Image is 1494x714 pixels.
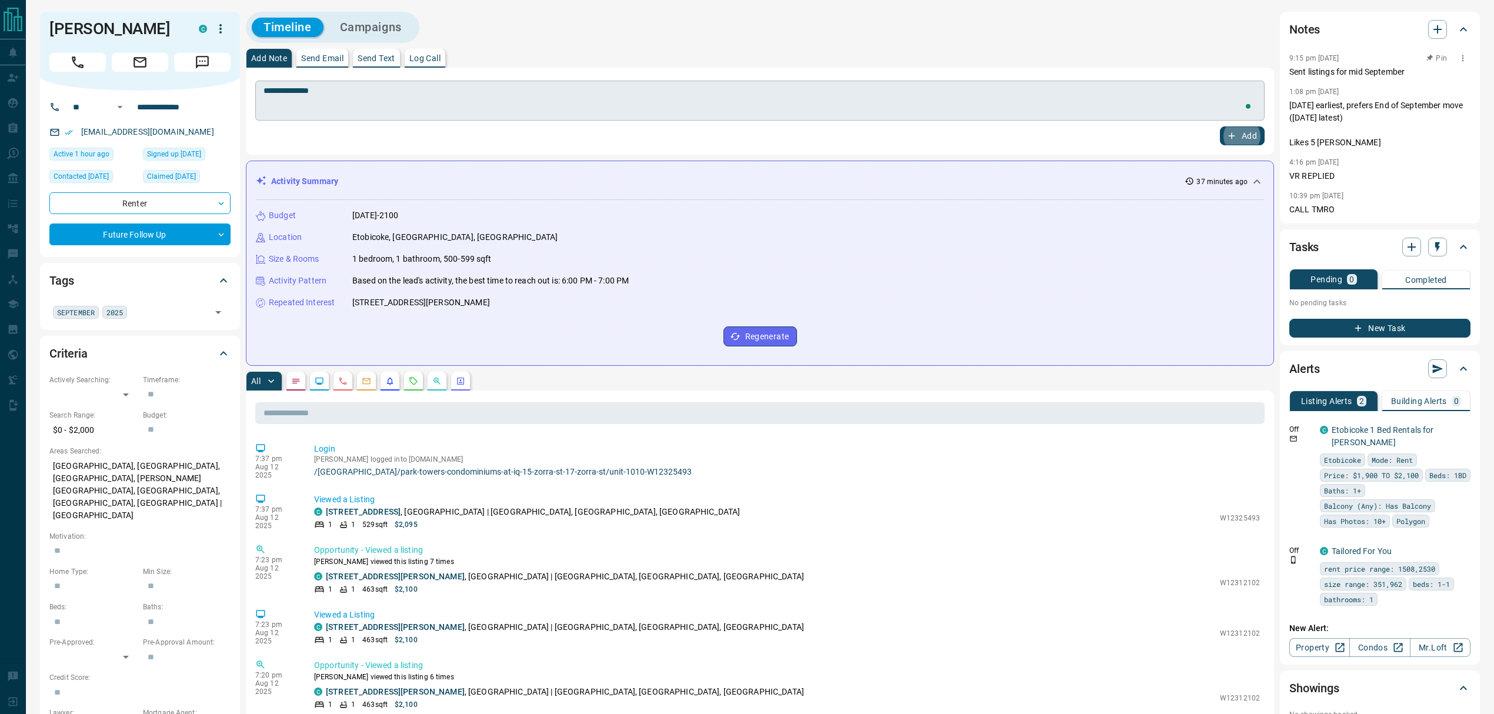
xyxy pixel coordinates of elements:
[49,223,231,245] div: Future Follow Up
[1289,294,1470,312] p: No pending tasks
[1289,679,1339,698] h2: Showings
[1289,54,1339,62] p: 9:15 pm [DATE]
[1301,397,1352,405] p: Listing Alerts
[49,531,231,542] p: Motivation:
[49,339,231,368] div: Criteria
[409,54,441,62] p: Log Call
[1289,435,1298,443] svg: Email
[269,275,326,287] p: Activity Pattern
[328,635,332,645] p: 1
[49,19,181,38] h1: [PERSON_NAME]
[1289,170,1470,182] p: VR REPLIED
[314,443,1260,455] p: Login
[49,410,137,421] p: Search Range:
[362,635,388,645] p: 463 sqft
[328,519,332,530] p: 1
[143,602,231,612] p: Baths:
[351,699,355,710] p: 1
[314,493,1260,506] p: Viewed a Listing
[49,344,88,363] h2: Criteria
[723,326,797,346] button: Regenerate
[352,296,490,309] p: [STREET_ADDRESS][PERSON_NAME]
[255,505,296,513] p: 7:37 pm
[264,86,1256,116] textarea: To enrich screen reader interactions, please activate Accessibility in Grammarly extension settings
[1420,53,1454,64] button: Pin
[326,572,465,581] a: [STREET_ADDRESS][PERSON_NAME]
[1289,233,1470,261] div: Tasks
[255,463,296,479] p: Aug 12 2025
[1332,425,1434,447] a: Etobicoke 1 Bed Rentals for [PERSON_NAME]
[326,570,804,583] p: , [GEOGRAPHIC_DATA] | [GEOGRAPHIC_DATA], [GEOGRAPHIC_DATA], [GEOGRAPHIC_DATA]
[1289,545,1313,556] p: Off
[143,170,231,186] div: Mon May 12 2025
[326,686,804,698] p: , [GEOGRAPHIC_DATA] | [GEOGRAPHIC_DATA], [GEOGRAPHIC_DATA], [GEOGRAPHIC_DATA]
[395,699,418,710] p: $2,100
[326,622,465,632] a: [STREET_ADDRESS][PERSON_NAME]
[362,519,388,530] p: 529 sqft
[255,564,296,580] p: Aug 12 2025
[49,602,137,612] p: Beds:
[314,688,322,696] div: condos.ca
[57,306,95,318] span: SEPTEMBER
[49,192,231,214] div: Renter
[314,455,1260,463] p: [PERSON_NAME] logged into [DOMAIN_NAME]
[456,376,465,386] svg: Agent Actions
[49,637,137,648] p: Pre-Approved:
[255,620,296,629] p: 7:23 pm
[395,584,418,595] p: $2,100
[143,148,231,164] div: Mon Mar 31 2025
[314,672,1260,682] p: [PERSON_NAME] viewed this listing 6 times
[1324,515,1386,527] span: Has Photos: 10+
[143,566,231,577] p: Min Size:
[1289,638,1350,657] a: Property
[49,446,231,456] p: Areas Searched:
[49,148,137,164] div: Tue Aug 12 2025
[269,253,319,265] p: Size & Rooms
[1324,454,1361,466] span: Etobicoke
[49,421,137,440] p: $0 - $2,000
[49,170,137,186] div: Mon Aug 11 2025
[255,629,296,645] p: Aug 12 2025
[199,25,207,33] div: condos.ca
[251,54,287,62] p: Add Note
[328,584,332,595] p: 1
[269,209,296,222] p: Budget
[351,519,355,530] p: 1
[362,699,388,710] p: 463 sqft
[328,699,332,710] p: 1
[49,672,231,683] p: Credit Score:
[362,376,371,386] svg: Emails
[1324,593,1373,605] span: bathrooms: 1
[326,687,465,696] a: [STREET_ADDRESS][PERSON_NAME]
[1320,547,1328,555] div: condos.ca
[301,54,344,62] p: Send Email
[1289,359,1320,378] h2: Alerts
[1359,397,1364,405] p: 2
[1289,20,1320,39] h2: Notes
[65,128,73,136] svg: Email Verified
[352,253,492,265] p: 1 bedroom, 1 bathroom, 500-599 sqft
[106,306,123,318] span: 2025
[49,271,74,290] h2: Tags
[1220,578,1260,588] p: W12312102
[49,266,231,295] div: Tags
[1289,622,1470,635] p: New Alert:
[328,18,413,37] button: Campaigns
[385,376,395,386] svg: Listing Alerts
[255,513,296,530] p: Aug 12 2025
[351,584,355,595] p: 1
[49,456,231,525] p: [GEOGRAPHIC_DATA], [GEOGRAPHIC_DATA], [GEOGRAPHIC_DATA], [PERSON_NAME][GEOGRAPHIC_DATA], [GEOGRAP...
[395,519,418,530] p: $2,095
[174,53,231,72] span: Message
[143,410,231,421] p: Budget:
[1289,66,1470,78] p: Sent listings for mid September
[1196,176,1248,187] p: 37 minutes ago
[49,53,106,72] span: Call
[49,566,137,577] p: Home Type:
[314,508,322,516] div: condos.ca
[395,635,418,645] p: $2,100
[256,171,1264,192] div: Activity Summary37 minutes ago
[1391,397,1447,405] p: Building Alerts
[49,375,137,385] p: Actively Searching:
[326,621,804,633] p: , [GEOGRAPHIC_DATA] | [GEOGRAPHIC_DATA], [GEOGRAPHIC_DATA], [GEOGRAPHIC_DATA]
